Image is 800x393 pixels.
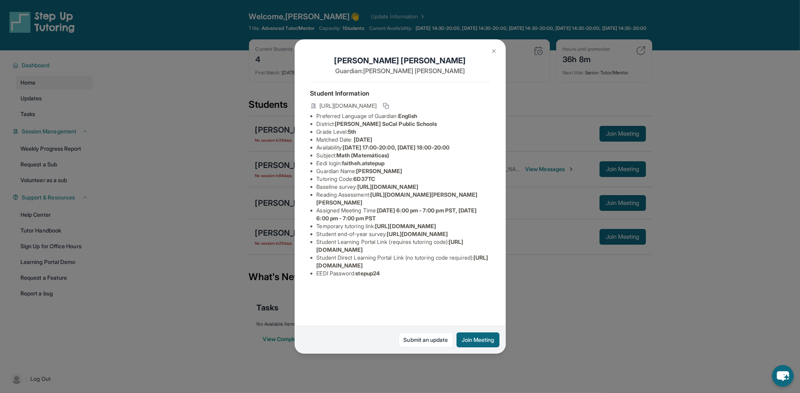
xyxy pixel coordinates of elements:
[398,113,418,119] span: English
[317,128,490,136] li: Grade Level:
[342,160,384,166] span: faitheh.atstepup
[317,230,490,238] li: Student end-of-year survey :
[491,48,497,54] img: Close Icon
[317,207,477,221] span: [DATE] 6:00 pm - 7:00 pm PST, [DATE] 6:00 pm - 7:00 pm PST
[310,89,490,98] h4: Student Information
[317,222,490,230] li: Temporary tutoring link :
[317,207,490,222] li: Assigned Meeting Time :
[357,183,418,190] span: [URL][DOMAIN_NAME]
[317,191,478,206] span: [URL][DOMAIN_NAME][PERSON_NAME][PERSON_NAME]
[317,112,490,120] li: Preferred Language of Guardian:
[354,136,372,143] span: [DATE]
[336,152,389,159] span: Math (Matemáticas)
[317,175,490,183] li: Tutoring Code :
[317,254,490,269] li: Student Direct Learning Portal Link (no tutoring code required) :
[317,144,490,151] li: Availability:
[317,238,490,254] li: Student Learning Portal Link (requires tutoring code) :
[387,231,448,237] span: [URL][DOMAIN_NAME]
[317,159,490,167] li: Eedi login :
[354,175,375,182] span: 6D37TC
[335,120,437,127] span: [PERSON_NAME] SoCal Public Schools
[381,101,391,111] button: Copy link
[317,191,490,207] li: Reading Assessment :
[772,365,794,387] button: chat-button
[375,223,436,229] span: [URL][DOMAIN_NAME]
[457,332,499,347] button: Join Meeting
[317,183,490,191] li: Baseline survey :
[317,151,490,159] li: Subject :
[356,270,380,277] span: stepup24
[348,128,356,135] span: 5th
[320,102,377,110] span: [URL][DOMAIN_NAME]
[317,269,490,277] li: EEDI Password :
[310,66,490,76] p: Guardian: [PERSON_NAME] [PERSON_NAME]
[317,136,490,144] li: Matched Date:
[317,167,490,175] li: Guardian Name :
[399,332,453,347] a: Submit an update
[317,120,490,128] li: District:
[343,144,449,151] span: [DATE] 17:00-20:00, [DATE] 18:00-20:00
[310,55,490,66] h1: [PERSON_NAME] [PERSON_NAME]
[356,168,403,174] span: [PERSON_NAME]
